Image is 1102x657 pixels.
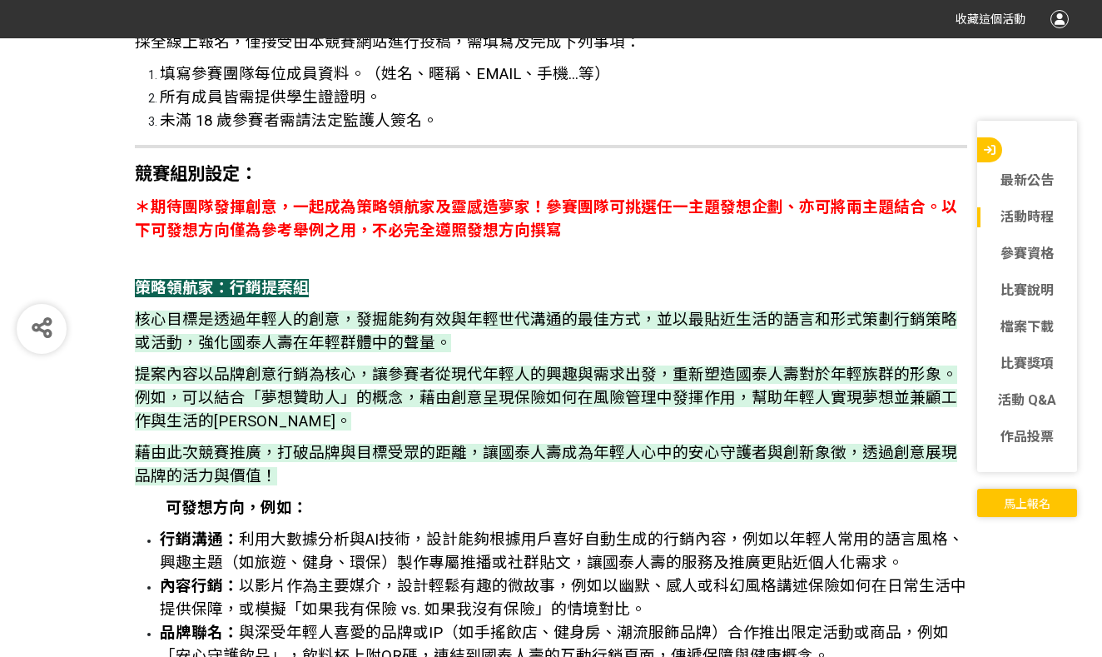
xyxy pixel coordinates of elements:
[160,112,438,130] span: 未滿 18 歲參賽者需請法定監護人簽名。
[977,354,1077,374] a: 比賽獎項
[977,281,1077,301] a: 比賽說明
[160,65,610,83] span: 填寫參賽團隊每位成員資料。（姓名、暱稱、EMAIL、手機...等）
[135,33,641,52] span: 採全線上報名，僅接受由本競賽網站進行投稿，需填寫及完成下列事項：
[160,88,381,107] span: 所有成員皆需提供學生證證明。
[135,311,957,352] span: 核心目標是透過年輕人的創意，發掘能夠有效與年輕世代溝通的最佳方式，並以最貼近生活的語言和形式策劃行銷策略或活動，強化國泰人壽在年輕群體中的聲量。
[135,366,957,431] span: 提案內容以品牌創意行銷為核心，讓參賽者從現代年輕人的興趣與需求出發，重新塑造國泰人壽對於年輕族群的形象。例如，可以結合「夢想贊助人」的概念，藉由創意呈現保險如何在風險管理中發揮作用，幫助年輕人實...
[160,530,964,572] span: 利用大數據分析與AI技術，設計能夠根據用戶喜好自動生成的行銷內容，例如以年輕人常用的語言風格、興趣主題（如旅遊、健身、環保）製作專屬推播或社群貼文，讓國泰人壽的服務及推廣更貼近個人化需求。
[977,317,1077,337] a: 檔案下載
[135,279,309,297] strong: 策略領航家：行銷提案組
[977,244,1077,264] a: 參賽資格
[160,577,966,619] span: 以影片作為主要媒介，設計輕鬆有趣的微故事，例如以幽默、感人或科幻風格講述保險如何在日常生活中提供保障，或模擬「如果我有保險 vs. 如果我沒有保險」的情境對比。
[166,499,308,517] strong: 可發想方向，例如：
[1000,429,1054,445] span: 作品投票
[977,207,1077,227] a: 活動時程
[977,391,1077,411] a: 活動 Q&A
[160,577,239,595] strong: 內容行銷：
[160,624,239,642] strong: 品牌聯名：
[956,12,1025,26] span: 收藏這個活動
[977,489,1077,517] button: 馬上報名
[135,163,257,184] strong: 競賽組別設定：
[977,171,1077,191] a: 最新公告
[135,444,957,485] span: 藉由此次競賽推廣，打破品牌與目標受眾的距離，讓國泰人壽成為年輕人心中的安心守護者與創新象徵，透過創意展現品牌的活力與價值！
[135,198,957,240] strong: ＊期待團隊發揮創意，一起成為策略領航家及靈感造夢家！參賽團隊可挑選任一主題發想企劃、亦可將兩主題結合。以下可發想方向僅為參考舉例之用，不必完全遵照發想方向撰寫
[1004,497,1050,510] span: 馬上報名
[160,530,239,549] strong: 行銷溝通：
